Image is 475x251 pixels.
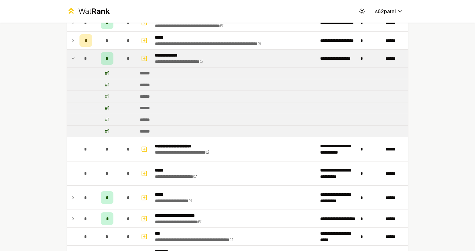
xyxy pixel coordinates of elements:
button: s62patel [370,6,408,17]
a: WatRank [67,6,110,16]
div: # 1 [105,117,109,123]
div: Wat [78,6,110,16]
div: # 1 [105,93,109,100]
span: s62patel [375,8,396,15]
span: Rank [91,7,110,16]
div: # 1 [105,70,109,76]
div: # 1 [105,128,109,134]
div: # 1 [105,105,109,111]
div: # 1 [105,82,109,88]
